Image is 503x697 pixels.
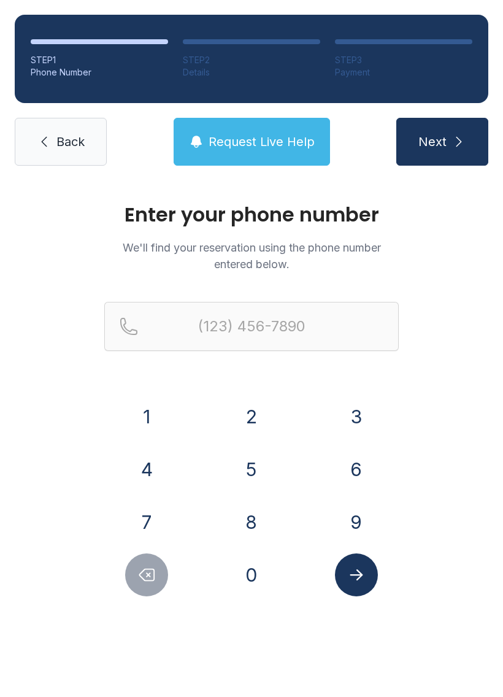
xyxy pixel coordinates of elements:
[335,553,378,596] button: Submit lookup form
[335,54,472,66] div: STEP 3
[230,501,273,544] button: 8
[335,448,378,491] button: 6
[209,133,315,150] span: Request Live Help
[335,66,472,79] div: Payment
[230,553,273,596] button: 0
[230,448,273,491] button: 5
[104,205,399,225] h1: Enter your phone number
[418,133,447,150] span: Next
[56,133,85,150] span: Back
[31,66,168,79] div: Phone Number
[125,501,168,544] button: 7
[125,448,168,491] button: 4
[183,54,320,66] div: STEP 2
[230,395,273,438] button: 2
[335,395,378,438] button: 3
[183,66,320,79] div: Details
[125,553,168,596] button: Delete number
[125,395,168,438] button: 1
[31,54,168,66] div: STEP 1
[104,302,399,351] input: Reservation phone number
[335,501,378,544] button: 9
[104,239,399,272] p: We'll find your reservation using the phone number entered below.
